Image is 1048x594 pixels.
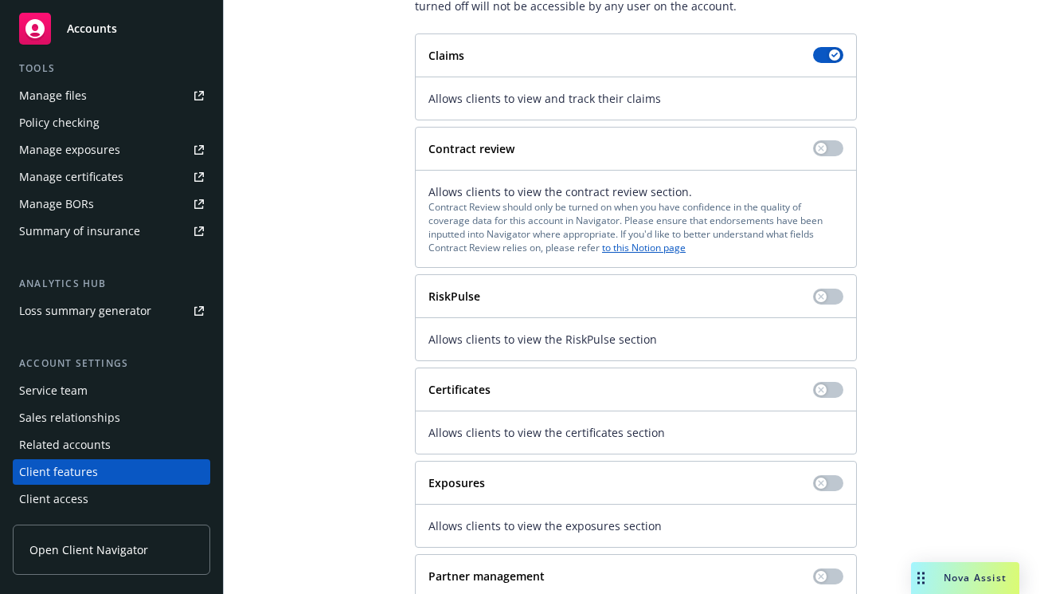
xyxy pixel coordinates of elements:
div: Analytics hub [13,276,210,292]
a: Client access [13,486,210,512]
span: Allows clients to view the exposures section [428,517,843,534]
span: Allows clients to view the certificates section [428,424,843,441]
a: Manage BORs [13,191,210,217]
a: Loss summary generator [13,298,210,324]
div: Account settings [13,356,210,372]
a: Summary of insurance [13,218,210,244]
div: Manage BORs [19,191,94,217]
div: Client access [19,486,88,512]
strong: Contract review [428,141,514,156]
div: Manage certificates [19,164,123,190]
div: Summary of insurance [19,218,140,244]
strong: Certificates [428,382,491,397]
div: Client features [19,459,98,485]
strong: RiskPulse [428,289,480,304]
span: Accounts [67,22,117,35]
div: Drag to move [911,562,931,594]
span: Allows clients to view the RiskPulse section [428,331,843,348]
span: Allows clients to view and track their claims [428,90,843,107]
strong: Partner management [428,568,545,584]
a: Related accounts [13,432,210,458]
a: Sales relationships [13,405,210,431]
div: Manage files [19,83,87,108]
a: Service team [13,378,210,403]
div: Sales relationships [19,405,120,431]
div: Policy checking [19,110,100,136]
div: Manage exposures [19,137,120,163]
div: Loss summary generator [19,298,151,324]
span: Open Client Navigator [29,541,148,558]
div: Tools [13,61,210,77]
a: Manage files [13,83,210,108]
a: Manage exposures [13,137,210,163]
span: Nova Assist [944,571,1007,584]
strong: Exposures [428,475,485,490]
a: to this Notion page [602,241,686,254]
a: Manage certificates [13,164,210,190]
button: Nova Assist [911,562,1019,594]
a: Client features [13,459,210,485]
strong: Claims [428,48,464,63]
a: Policy checking [13,110,210,136]
div: Related accounts [19,432,111,458]
div: Allows clients to view the contract review section. [428,183,843,255]
a: Accounts [13,6,210,51]
div: Service team [19,378,88,403]
div: Contract Review should only be turned on when you have confidence in the quality of coverage data... [428,200,843,255]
